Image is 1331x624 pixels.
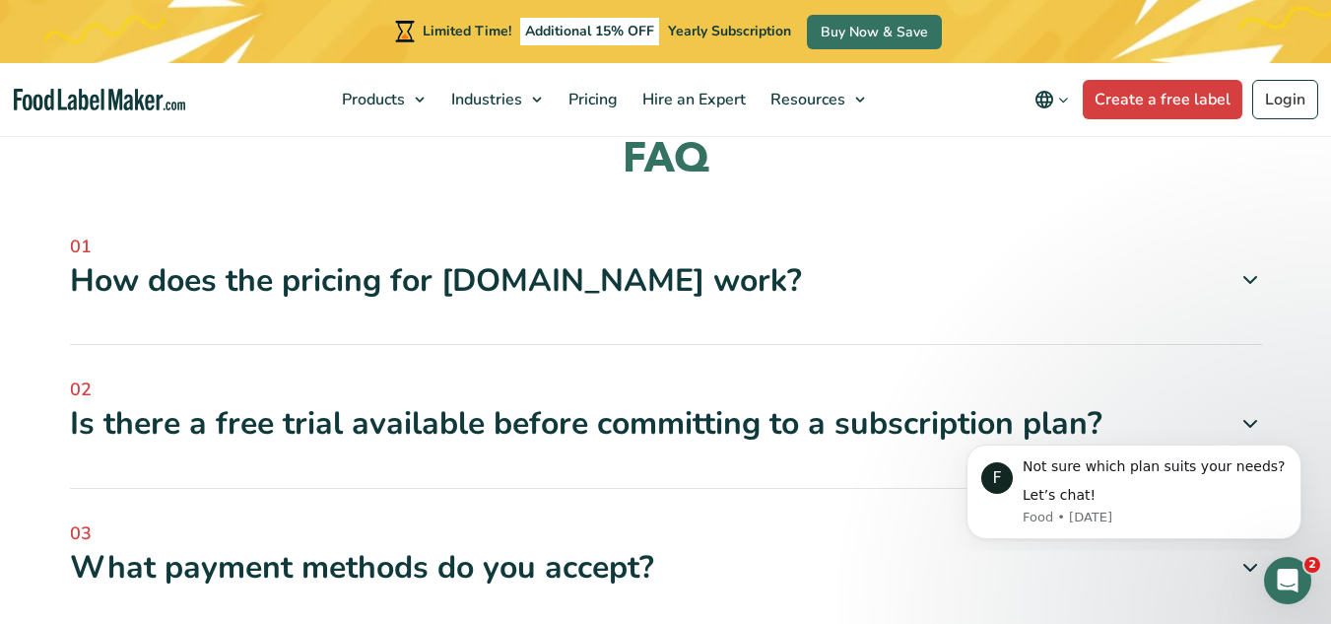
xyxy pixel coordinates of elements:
span: Limited Time! [423,22,511,40]
a: Create a free label [1083,80,1242,119]
span: Pricing [563,89,620,110]
span: Resources [765,89,847,110]
a: Products [330,63,434,136]
a: Food Label Maker homepage [14,89,185,111]
h2: FAQ [70,132,1262,186]
span: Products [336,89,407,110]
iframe: Intercom notifications message [937,427,1331,551]
span: 03 [70,520,1262,547]
iframe: Intercom live chat [1264,557,1311,604]
a: Login [1252,80,1318,119]
div: What payment methods do you accept? [70,547,1262,589]
a: Pricing [557,63,626,136]
a: 01 How does the pricing for [DOMAIN_NAME] work? [70,234,1262,302]
div: How does the pricing for [DOMAIN_NAME] work? [70,260,1262,302]
span: Yearly Subscription [668,22,791,40]
a: Buy Now & Save [807,15,942,49]
span: Additional 15% OFF [520,18,659,45]
span: 2 [1304,557,1320,573]
div: Is there a free trial available before committing to a subscription plan? [70,403,1262,445]
span: 02 [70,377,1262,403]
button: Change language [1021,80,1083,119]
a: Industries [439,63,552,136]
a: Hire an Expert [631,63,754,136]
span: 01 [70,234,1262,260]
span: Hire an Expert [636,89,748,110]
span: Industries [445,89,524,110]
a: 02 Is there a free trial available before committing to a subscription plan? [70,377,1262,445]
a: Resources [759,63,875,136]
a: 03 What payment methods do you accept? [70,520,1262,589]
